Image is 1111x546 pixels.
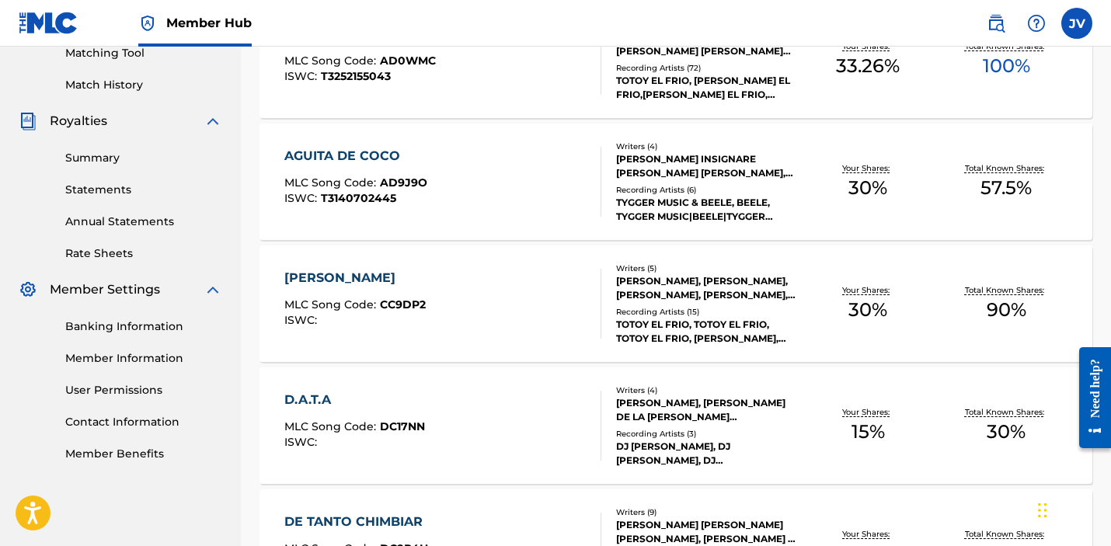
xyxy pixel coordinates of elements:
[65,214,222,230] a: Annual Statements
[19,280,37,299] img: Member Settings
[965,406,1048,418] p: Total Known Shares:
[1021,8,1052,39] div: Help
[50,112,107,130] span: Royalties
[65,77,222,93] a: Match History
[842,284,893,296] p: Your Shares:
[965,162,1048,174] p: Total Known Shares:
[983,52,1030,80] span: 100 %
[321,191,396,205] span: T3140702445
[19,12,78,34] img: MLC Logo
[842,406,893,418] p: Your Shares:
[848,296,887,324] span: 30 %
[50,280,160,299] span: Member Settings
[616,318,799,346] div: TOTOY EL FRIO, TOTOY EL FRIO, TOTOY EL FRIO, [PERSON_NAME], TOTOY EL FRIO
[616,428,799,440] div: Recording Artists ( 3 )
[284,69,321,83] span: ISWC :
[980,174,1032,202] span: 57.5 %
[965,284,1048,296] p: Total Known Shares:
[138,14,157,33] img: Top Rightsholder
[284,513,430,531] div: DE TANTO CHIMBIAR
[321,69,391,83] span: T3252155043
[259,245,1092,362] a: [PERSON_NAME]MLC Song Code:CC9DP2ISWC:Writers (5)[PERSON_NAME], [PERSON_NAME], [PERSON_NAME], [PE...
[284,297,380,311] span: MLC Song Code :
[842,528,893,540] p: Your Shares:
[616,152,799,180] div: [PERSON_NAME] INSIGNARE [PERSON_NAME] [PERSON_NAME], [PERSON_NAME] [PERSON_NAME] DE [PERSON_NAME]
[284,391,425,409] div: D.A.T.A
[616,306,799,318] div: Recording Artists ( 15 )
[380,176,427,190] span: AD9J9O
[65,446,222,462] a: Member Benefits
[1061,8,1092,39] div: User Menu
[1033,471,1111,546] iframe: Chat Widget
[65,182,222,198] a: Statements
[836,52,900,80] span: 33.26 %
[616,440,799,468] div: DJ [PERSON_NAME], DJ [PERSON_NAME], DJ [PERSON_NAME]
[259,367,1092,484] a: D.A.T.AMLC Song Code:DC17NNISWC:Writers (4)[PERSON_NAME], [PERSON_NAME] DE LA [PERSON_NAME] [PERS...
[616,506,799,518] div: Writers ( 9 )
[616,184,799,196] div: Recording Artists ( 6 )
[616,62,799,74] div: Recording Artists ( 72 )
[284,435,321,449] span: ISWC :
[987,296,1026,324] span: 90 %
[284,313,321,327] span: ISWC :
[1027,14,1046,33] img: help
[166,14,252,32] span: Member Hub
[284,54,380,68] span: MLC Song Code :
[65,414,222,430] a: Contact Information
[204,280,222,299] img: expand
[987,418,1026,446] span: 30 %
[852,418,885,446] span: 15 %
[616,384,799,396] div: Writers ( 4 )
[616,74,799,102] div: TOTOY EL FRIO, [PERSON_NAME] EL FRIO,[PERSON_NAME] EL FRIO, TOTOY EL FRIO & [PERSON_NAME], BEÉLE|...
[380,419,425,433] span: DC17NN
[284,147,427,165] div: AGUITA DE COCO
[284,176,380,190] span: MLC Song Code :
[987,14,1005,33] img: search
[380,54,436,68] span: AD0WMC
[1038,487,1047,534] div: Drag
[1067,334,1111,462] iframe: Resource Center
[616,263,799,274] div: Writers ( 5 )
[842,162,893,174] p: Your Shares:
[65,245,222,262] a: Rate Sheets
[284,269,426,287] div: [PERSON_NAME]
[848,174,887,202] span: 30 %
[616,196,799,224] div: TYGGER MUSIC & BEELE, BEELE, TYGGER MUSIC|BEELE|TYGGER MUSIC, TYGGER MUSIC,BEELE, TYGGER MUSIC & ...
[65,382,222,398] a: User Permissions
[19,112,37,130] img: Royalties
[259,2,1092,118] a: ADIVINAMLC Song Code:AD0WMCISWC:T3252155043Writers (7)[PERSON_NAME], [PERSON_NAME], [PERSON_NAME]...
[980,8,1012,39] a: Public Search
[284,191,321,205] span: ISWC :
[616,518,799,546] div: [PERSON_NAME] [PERSON_NAME] [PERSON_NAME], [PERSON_NAME] A, [PERSON_NAME], [PERSON_NAME], [PERSON...
[616,396,799,424] div: [PERSON_NAME], [PERSON_NAME] DE LA [PERSON_NAME] [PERSON_NAME], [PERSON_NAME]
[65,150,222,166] a: Summary
[284,419,380,433] span: MLC Song Code :
[65,350,222,367] a: Member Information
[204,112,222,130] img: expand
[65,45,222,61] a: Matching Tool
[965,528,1048,540] p: Total Known Shares:
[380,297,426,311] span: CC9DP2
[65,318,222,335] a: Banking Information
[259,123,1092,240] a: AGUITA DE COCOMLC Song Code:AD9J9OISWC:T3140702445Writers (4)[PERSON_NAME] INSIGNARE [PERSON_NAME...
[616,274,799,302] div: [PERSON_NAME], [PERSON_NAME], [PERSON_NAME], [PERSON_NAME], [PERSON_NAME]
[616,141,799,152] div: Writers ( 4 )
